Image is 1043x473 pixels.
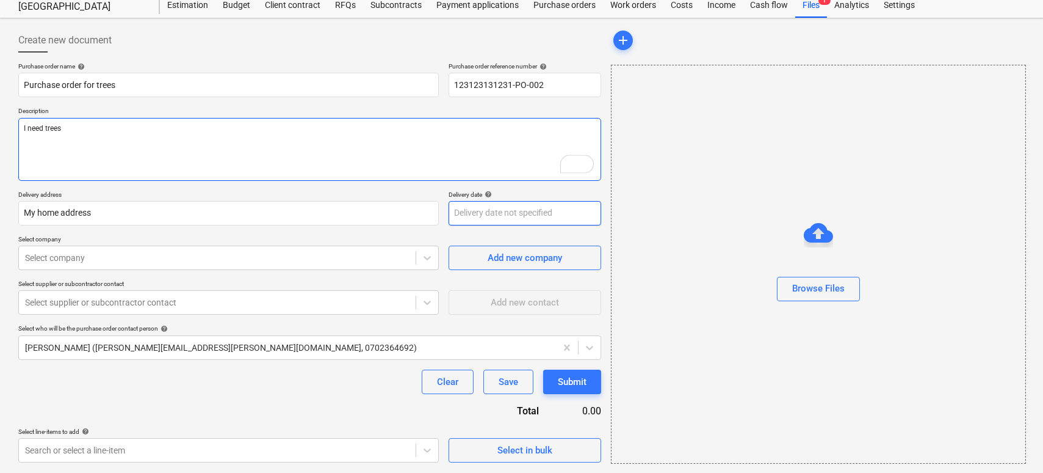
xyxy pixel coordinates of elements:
[449,62,601,70] div: Purchase order reference number
[422,370,474,394] button: Clear
[982,414,1043,473] iframe: Chat Widget
[18,191,439,201] p: Delivery address
[449,201,601,226] input: Delivery date not specified
[449,246,601,270] button: Add new company
[497,442,552,458] div: Select in bulk
[777,277,860,301] button: Browse Files
[537,63,547,70] span: help
[558,404,601,418] div: 0.00
[437,374,458,390] div: Clear
[792,280,845,296] div: Browse Files
[558,374,586,390] div: Submit
[18,280,439,290] p: Select supplier or subcontractor contact
[18,428,439,436] div: Select line-items to add
[18,107,601,117] p: Description
[18,33,112,48] span: Create new document
[449,73,601,97] input: Order number
[442,404,558,418] div: Total
[611,65,1026,464] div: Browse Files
[158,325,168,332] span: help
[482,191,492,198] span: help
[483,370,533,394] button: Save
[449,438,601,463] button: Select in bulk
[499,374,518,390] div: Save
[18,1,145,13] div: [GEOGRAPHIC_DATA]
[543,370,601,394] button: Submit
[18,201,439,226] input: Delivery address
[18,73,439,97] input: Document name
[18,235,439,246] p: Select company
[449,191,601,199] div: Delivery date
[616,33,630,48] span: add
[18,324,601,332] div: Select who will be the purchase order contact person
[18,118,601,181] textarea: To enrich screen reader interactions, please activate Accessibility in Grammarly extension settings
[18,62,439,70] div: Purchase order name
[488,250,562,266] div: Add new company
[75,63,85,70] span: help
[79,428,89,435] span: help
